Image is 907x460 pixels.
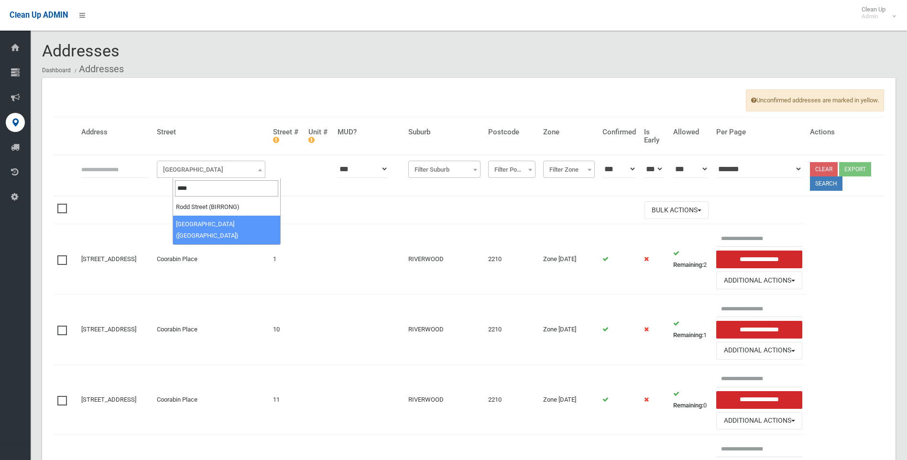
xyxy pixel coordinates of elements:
td: 2 [669,224,712,295]
h4: Per Page [716,128,802,136]
h4: Address [81,128,149,136]
strong: Remaining: [673,402,703,409]
span: Filter Street [157,161,265,178]
h4: Allowed [673,128,709,136]
button: Additional Actions [716,412,802,430]
span: Clean Up ADMIN [10,11,68,20]
small: Admin [862,13,885,20]
td: Zone [DATE] [539,224,599,295]
span: Filter Suburb [411,163,478,176]
h4: Unit # [308,128,330,144]
button: Additional Actions [716,342,802,360]
span: Filter Suburb [408,161,481,178]
td: RIVERWOOD [404,364,484,435]
span: Clean Up [857,6,895,20]
h4: Confirmed [602,128,636,136]
td: Coorabin Place [153,364,269,435]
h4: Zone [543,128,595,136]
td: 1 [669,295,712,365]
span: Unconfirmed addresses are marked in yellow. [746,89,884,111]
button: Additional Actions [716,272,802,289]
td: 11 [269,364,305,435]
a: [STREET_ADDRESS] [81,396,136,403]
td: RIVERWOOD [404,224,484,295]
h4: Actions [810,128,880,136]
span: Filter Postcode [488,161,535,178]
span: Addresses [42,41,120,60]
span: Filter Postcode [491,163,533,176]
td: 2210 [484,295,539,365]
td: Coorabin Place [153,295,269,365]
h4: Postcode [488,128,535,136]
td: 1 [269,224,305,295]
button: Bulk Actions [645,201,709,219]
h4: Is Early [644,128,666,144]
a: [STREET_ADDRESS] [81,255,136,263]
button: Search [810,176,842,191]
strong: Remaining: [673,261,703,268]
td: Zone [DATE] [539,364,599,435]
span: Filter Zone [543,161,595,178]
li: [GEOGRAPHIC_DATA] ([GEOGRAPHIC_DATA]) [173,216,281,244]
h4: Suburb [408,128,481,136]
td: 10 [269,295,305,365]
li: Addresses [72,60,124,78]
a: Clear [810,162,838,176]
td: Coorabin Place [153,224,269,295]
li: Rodd Street (BIRRONG) [173,198,281,216]
a: [STREET_ADDRESS] [81,326,136,333]
span: Filter Street [159,163,263,176]
button: Export [839,162,871,176]
h4: Street # [273,128,301,144]
a: Dashboard [42,67,71,74]
strong: Remaining: [673,331,703,339]
h4: Street [157,128,265,136]
td: 0 [669,364,712,435]
h4: MUD? [338,128,401,136]
span: Filter Zone [546,163,592,176]
td: Zone [DATE] [539,295,599,365]
td: RIVERWOOD [404,295,484,365]
td: 2210 [484,364,539,435]
td: 2210 [484,224,539,295]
